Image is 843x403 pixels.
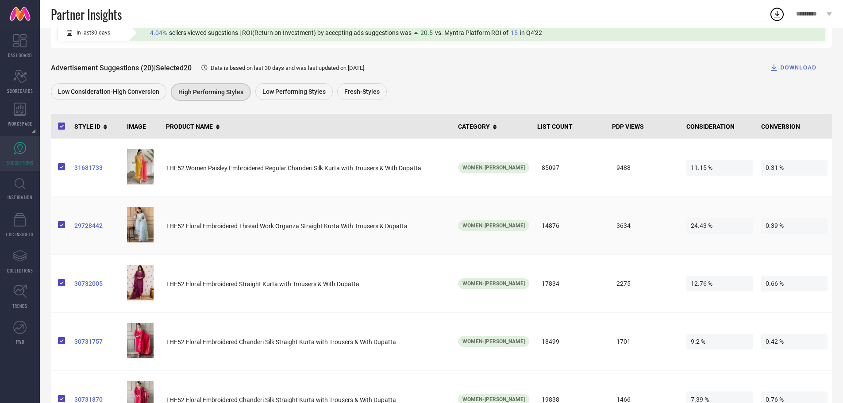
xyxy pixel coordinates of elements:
[166,223,408,230] span: THE52 Floral Embroidered Thread Work Organza Straight Kurta With Trousers & Dupatta
[7,159,34,166] span: SUGGESTIONS
[74,222,120,229] a: 29728442
[686,276,753,292] span: 12.76 %
[612,276,678,292] span: 2275
[74,396,120,403] a: 30731870
[74,338,120,345] a: 30731757
[537,218,604,234] span: 14876
[462,396,525,403] span: Women-[PERSON_NAME]
[537,160,604,176] span: 85097
[127,149,154,184] img: 56LTv9U4_5f6d2bc8e6c84f458b47612623f0f5e3.jpg
[537,334,604,349] span: 18499
[420,29,433,36] span: 20.5
[686,218,753,234] span: 24.43 %
[758,114,832,139] th: CONVERSION
[454,114,534,139] th: CATEGORY
[166,165,421,172] span: THE52 Women Paisley Embroidered Regular Chanderi Silk Kurta with Trousers & With Dupatta
[7,267,33,274] span: COLLECTIONS
[758,59,828,77] button: DOWNLOAD
[169,29,412,36] span: sellers viewed sugestions | ROI(Return on Investment) by accepting ads suggestions was
[534,114,608,139] th: LIST COUNT
[154,64,156,72] span: |
[462,223,525,229] span: Women-[PERSON_NAME]
[8,52,32,58] span: DASHBOARD
[150,29,167,36] span: 4.04%
[12,303,27,309] span: TRENDS
[6,231,34,238] span: CDC INSIGHTS
[761,218,828,234] span: 0.39 %
[166,280,359,288] span: THE52 Floral Embroidered Straight Kurta with Trousers & With Dupatta
[127,323,154,358] img: 93ngvv46_fcdcd2a442cc4e43883f0d868517708b.jpg
[77,30,110,36] span: In last 30 days
[686,334,753,349] span: 9.2 %
[761,334,828,349] span: 0.42 %
[7,88,33,94] span: SCORECARDS
[162,114,454,139] th: PRODUCT NAME
[123,114,162,139] th: IMAGE
[58,88,159,95] span: Low Consideration-High Conversion
[686,160,753,176] span: 11.15 %
[8,194,32,200] span: INSPIRATION
[146,27,547,38] div: Percentage of sellers who have viewed suggestions for the current Insight Type
[761,160,828,176] span: 0.31 %
[612,218,678,234] span: 3634
[344,88,380,95] span: Fresh-Styles
[178,88,243,96] span: High Performing Styles
[127,207,154,242] img: 0757c07a-58a8-4b0a-a5fe-5c9db83e68d61716444720949KurtaSets1.jpg
[74,280,120,287] a: 30732005
[71,114,124,139] th: STYLE ID
[156,64,192,72] span: Selected 20
[435,29,508,36] span: vs. Myntra Platform ROI of
[462,338,525,345] span: Women-[PERSON_NAME]
[8,120,32,127] span: WORKSPACE
[608,114,683,139] th: PDP VIEWS
[462,280,525,287] span: Women-[PERSON_NAME]
[520,29,542,36] span: in Q4'22
[166,338,396,345] span: THE52 Floral Embroidered Chanderi Silk Straight Kurta with Trousers & With Dupatta
[51,64,154,72] span: Advertisement Suggestions (20)
[612,334,678,349] span: 1701
[683,114,757,139] th: CONSIDERATION
[51,5,122,23] span: Partner Insights
[16,338,24,345] span: FWD
[127,265,154,300] img: EDLmWq3h_04d3442129e447d297cd7ed76e58ad80.jpg
[74,164,120,171] a: 31681733
[769,6,785,22] div: Open download list
[770,63,816,72] div: DOWNLOAD
[262,88,326,95] span: Low Performing Styles
[537,276,604,292] span: 17834
[612,160,678,176] span: 9488
[761,276,828,292] span: 0.66 %
[462,165,525,171] span: Women-[PERSON_NAME]
[511,29,518,36] span: 15
[211,65,366,71] span: Data is based on last 30 days and was last updated on [DATE] .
